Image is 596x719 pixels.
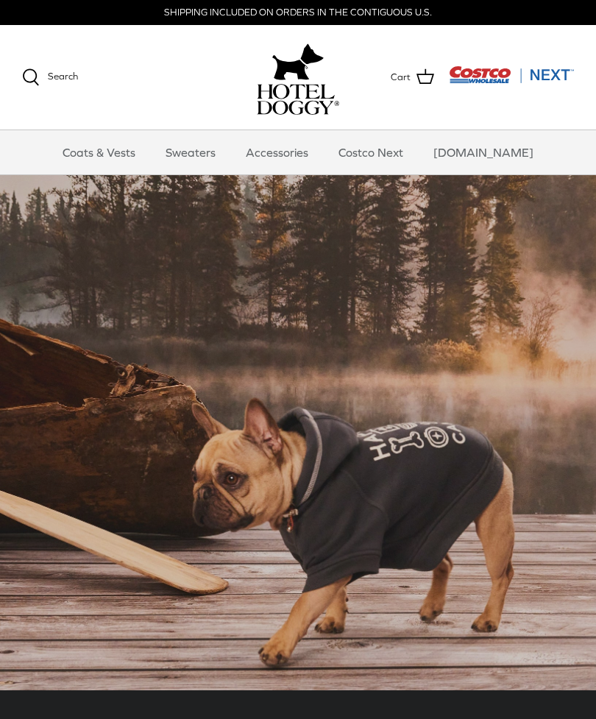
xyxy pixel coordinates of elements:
[391,68,434,87] a: Cart
[391,70,411,85] span: Cart
[420,130,547,174] a: [DOMAIN_NAME]
[22,68,78,86] a: Search
[257,40,339,115] a: hoteldoggy.com hoteldoggycom
[272,40,324,84] img: hoteldoggy.com
[257,84,339,115] img: hoteldoggycom
[449,75,574,86] a: Visit Costco Next
[233,130,322,174] a: Accessories
[449,65,574,84] img: Costco Next
[325,130,416,174] a: Costco Next
[48,71,78,82] span: Search
[152,130,229,174] a: Sweaters
[49,130,149,174] a: Coats & Vests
